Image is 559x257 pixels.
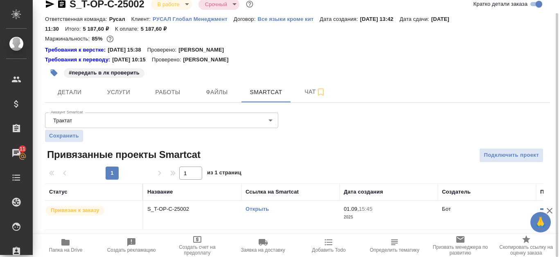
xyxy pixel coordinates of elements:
p: 15:45 [359,206,372,212]
p: 85% [92,36,104,42]
a: Требования к верстке: [45,46,108,54]
button: Срочный [203,1,230,8]
span: из 1 страниц [207,168,241,180]
div: Название [147,188,173,196]
button: Папка на Drive [33,234,99,257]
p: [DATE] 13:42 [360,16,400,22]
p: [DATE] 10:15 [112,56,152,64]
svg: Подписаться [316,87,326,97]
p: 2025 [344,213,434,221]
p: 5 187,60 ₽ [83,26,115,32]
span: 11 [15,145,30,153]
div: Ссылка на Smartcat [246,188,299,196]
a: РУСАЛ Глобал Менеджмент [153,15,234,22]
span: Папка на Drive [49,247,82,253]
a: Открыть [246,206,269,212]
p: [PERSON_NAME] [183,56,234,64]
span: Заявка на доставку [241,247,285,253]
span: передать в лк проверить [63,69,145,76]
p: Дата создания: [320,16,360,22]
p: Маржинальность: [45,36,92,42]
div: Нажми, чтобы открыть папку с инструкцией [45,56,112,64]
button: В работе [155,1,182,8]
p: К оплате: [115,26,141,32]
div: Трактат [45,113,278,128]
p: 5 187,60 ₽ [141,26,173,32]
button: Добавить тэг [45,64,63,82]
p: #передать в лк проверить [69,69,140,77]
button: 🙏 [530,212,551,232]
span: Чат [295,87,335,97]
p: Все языки кроме кит [257,16,320,22]
button: 658.40 RUB; [105,34,115,44]
span: Определить тематику [370,247,419,253]
button: Сохранить [45,130,83,142]
span: Подключить проект [484,151,539,160]
p: Привязан к заказу [51,206,99,214]
p: РУСАЛ Глобал Менеджмент [153,16,234,22]
a: Требования к переводу: [45,56,112,64]
p: 01.09, [344,206,359,212]
p: [PERSON_NAME] [178,46,230,54]
button: Подключить проект [479,148,543,162]
span: Детали [50,87,89,97]
span: Призвать менеджера по развитию [433,244,489,256]
p: Русал [109,16,131,22]
span: Скопировать ссылку на оценку заказа [498,244,554,256]
a: Все языки кроме кит [257,15,320,22]
button: Трактат [51,117,74,124]
p: Дата сдачи: [399,16,431,22]
span: Работы [148,87,187,97]
span: Файлы [197,87,237,97]
p: Бот [442,206,451,212]
button: Создать счет на предоплату [165,234,230,257]
p: Ответственная команда: [45,16,109,22]
p: S_T-OP-C-25002 [147,205,237,213]
div: Создатель [442,188,471,196]
div: Статус [49,188,68,196]
span: Услуги [99,87,138,97]
span: Создать счет на предоплату [169,244,225,256]
div: Нажми, чтобы открыть папку с инструкцией [45,46,108,54]
button: Создать рекламацию [99,234,165,257]
span: Сохранить [49,132,79,140]
span: Добавить Todo [312,247,345,253]
p: Итого: [65,26,83,32]
span: 🙏 [534,214,548,231]
span: Smartcat [246,87,286,97]
a: 11 [2,143,31,163]
button: Добавить Todo [296,234,362,257]
button: Заявка на доставку [230,234,296,257]
p: [DATE] 15:38 [108,46,147,54]
span: Создать рекламацию [107,247,156,253]
button: Определить тематику [362,234,428,257]
p: Проверено: [147,46,179,54]
p: Договор: [234,16,258,22]
div: Дата создания [344,188,383,196]
span: Привязанные проекты Smartcat [45,148,201,161]
button: Призвать менеджера по развитию [428,234,494,257]
p: Клиент: [131,16,153,22]
button: Скопировать ссылку на оценку заказа [493,234,559,257]
p: Проверено: [152,56,183,64]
